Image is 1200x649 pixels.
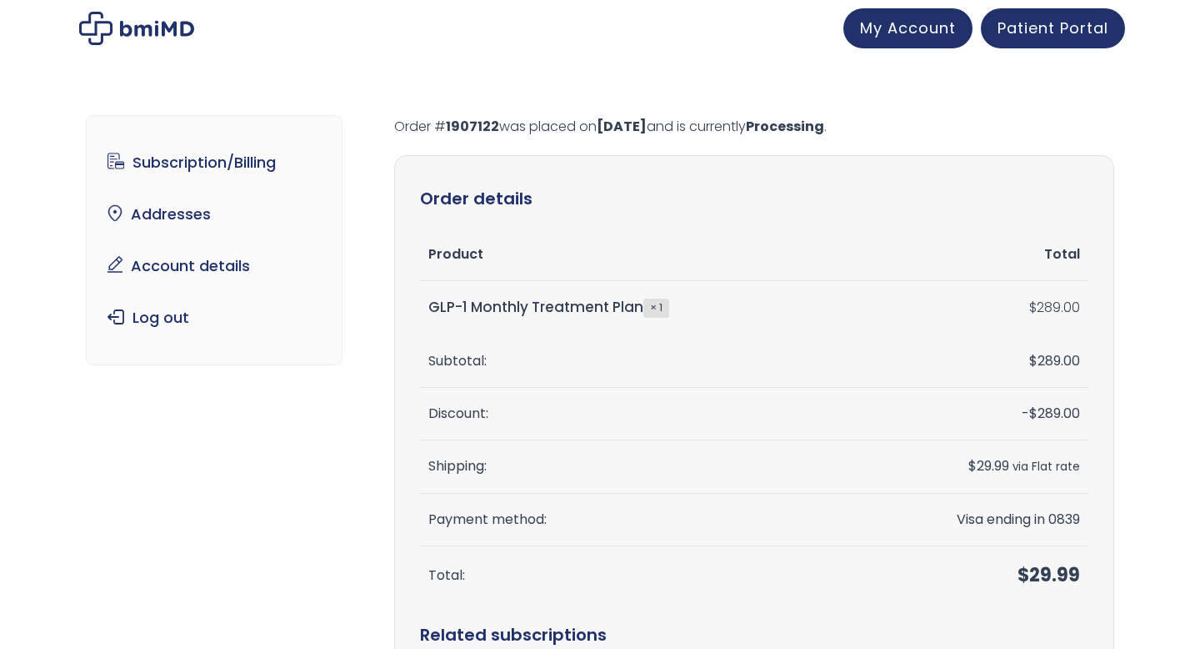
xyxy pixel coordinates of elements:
small: via Flat rate [1012,459,1080,475]
img: My account [79,12,194,45]
span: Patient Portal [997,18,1108,38]
span: $ [1029,351,1037,370]
nav: Account pages [86,115,343,365]
th: Discount: [420,388,853,440]
th: Total: [420,546,853,606]
th: Product [420,229,853,281]
a: Subscription/Billing [99,145,330,180]
span: 29.99 [968,456,1009,475]
span: $ [968,456,977,475]
a: My Account [843,8,972,48]
span: $ [1017,562,1029,588]
h2: Order details [420,181,1088,216]
bdi: 289.00 [1029,298,1080,317]
a: Log out [99,300,330,335]
span: 289.00 [1029,404,1080,423]
th: Shipping: [420,440,853,493]
span: $ [1029,404,1037,423]
th: Total [853,229,1089,281]
a: Patient Portal [981,8,1125,48]
p: Order # was placed on and is currently . [394,115,1114,138]
th: Payment method: [420,494,853,546]
td: GLP-1 Monthly Treatment Plan [420,281,853,335]
span: My Account [860,18,956,38]
span: 289.00 [1029,351,1080,370]
a: Addresses [99,197,330,232]
mark: Processing [746,117,824,136]
span: $ [1029,298,1037,317]
td: - [853,388,1089,440]
th: Subtotal: [420,335,853,388]
span: 29.99 [1017,562,1080,588]
strong: × 1 [643,299,669,317]
td: Visa ending in 0839 [853,494,1089,546]
mark: [DATE] [597,117,647,136]
a: Account details [99,249,330,284]
mark: 1907122 [446,117,499,136]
